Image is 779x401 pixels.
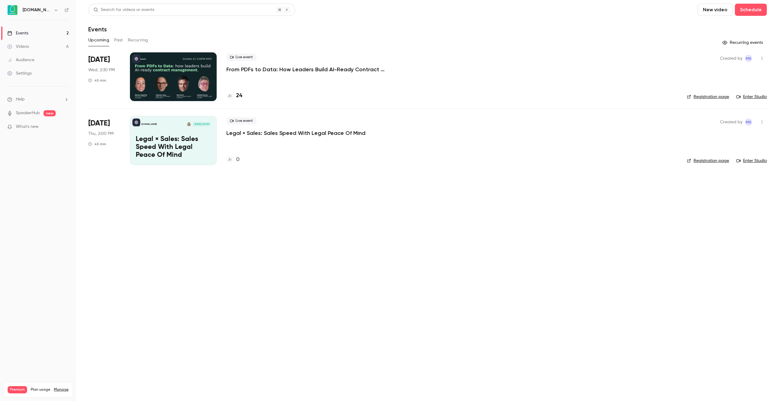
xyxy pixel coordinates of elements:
[746,118,751,126] span: MS
[141,123,157,126] p: [DOMAIN_NAME]
[720,38,767,47] button: Recurring events
[88,131,114,137] span: Thu, 2:00 PM
[88,26,107,33] h1: Events
[114,35,123,45] button: Past
[16,124,39,130] span: What's new
[193,122,211,126] span: [DATE] 2:00 PM
[236,156,239,164] h4: 0
[88,116,120,165] div: Oct 23 Thu, 2:00 PM (Europe/Tallinn)
[7,70,32,76] div: Settings
[88,55,110,65] span: [DATE]
[236,92,242,100] h4: 24
[8,386,27,393] span: Premium
[736,158,767,164] a: Enter Studio
[745,55,752,62] span: Marie Skachko
[88,67,115,73] span: Wed, 2:30 PM
[54,387,68,392] a: Manage
[61,124,69,130] iframe: Noticeable Trigger
[687,94,729,100] a: Registration page
[7,44,29,50] div: Videos
[136,135,211,159] p: Legal × Sales: Sales Speed With Legal Peace Of Mind
[687,158,729,164] a: Registration page
[226,129,365,137] a: Legal × Sales: Sales Speed With Legal Peace Of Mind
[187,122,191,126] img: Mariana Hagström
[88,35,109,45] button: Upcoming
[23,7,51,13] h6: [DOMAIN_NAME]
[88,118,110,128] span: [DATE]
[88,78,106,83] div: 45 min
[736,94,767,100] a: Enter Studio
[31,387,50,392] span: Plan usage
[226,66,409,73] a: From PDFs to Data: How Leaders Build AI-Ready Contract Management.
[88,52,120,101] div: Oct 8 Wed, 2:30 PM (Europe/Kiev)
[16,96,25,103] span: Help
[128,35,148,45] button: Recurring
[226,92,242,100] a: 24
[226,117,257,125] span: Live event
[746,55,751,62] span: MS
[7,96,69,103] li: help-dropdown-opener
[130,116,217,165] a: Legal × Sales: Sales Speed With Legal Peace Of Mind[DOMAIN_NAME]Mariana Hagström[DATE] 2:00 PMLeg...
[226,156,239,164] a: 0
[88,142,106,146] div: 45 min
[7,57,34,63] div: Audience
[44,110,56,116] span: new
[7,30,28,36] div: Events
[93,7,154,13] div: Search for videos or events
[745,118,752,126] span: Marie Skachko
[735,4,767,16] button: Schedule
[226,54,257,61] span: Live event
[8,5,17,15] img: Avokaado.io
[720,55,742,62] span: Created by
[720,118,742,126] span: Created by
[698,4,732,16] button: New video
[16,110,40,116] a: SpeakerHub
